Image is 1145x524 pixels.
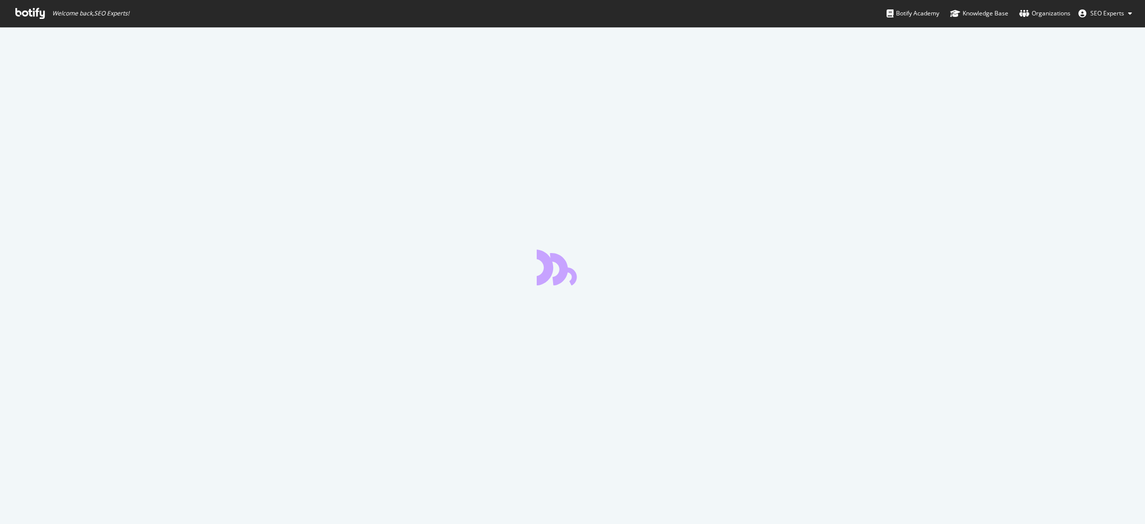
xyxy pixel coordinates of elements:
div: Organizations [1019,8,1070,18]
div: animation [537,250,608,285]
div: Botify Academy [887,8,939,18]
span: Welcome back, SEO Experts ! [52,9,129,17]
button: SEO Experts [1070,5,1140,21]
span: SEO Experts [1090,9,1124,17]
div: Knowledge Base [950,8,1008,18]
